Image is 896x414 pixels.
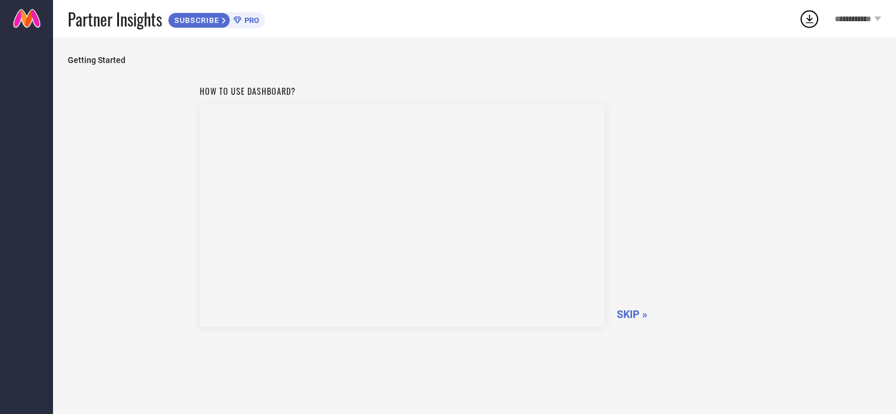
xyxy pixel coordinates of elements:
[68,55,881,65] span: Getting Started
[168,16,222,25] span: SUBSCRIBE
[68,7,162,31] span: Partner Insights
[799,8,820,29] div: Open download list
[200,85,605,97] h1: How to use dashboard?
[200,103,605,327] iframe: YouTube video player
[168,9,265,28] a: SUBSCRIBEPRO
[617,308,647,320] span: SKIP »
[242,16,259,25] span: PRO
